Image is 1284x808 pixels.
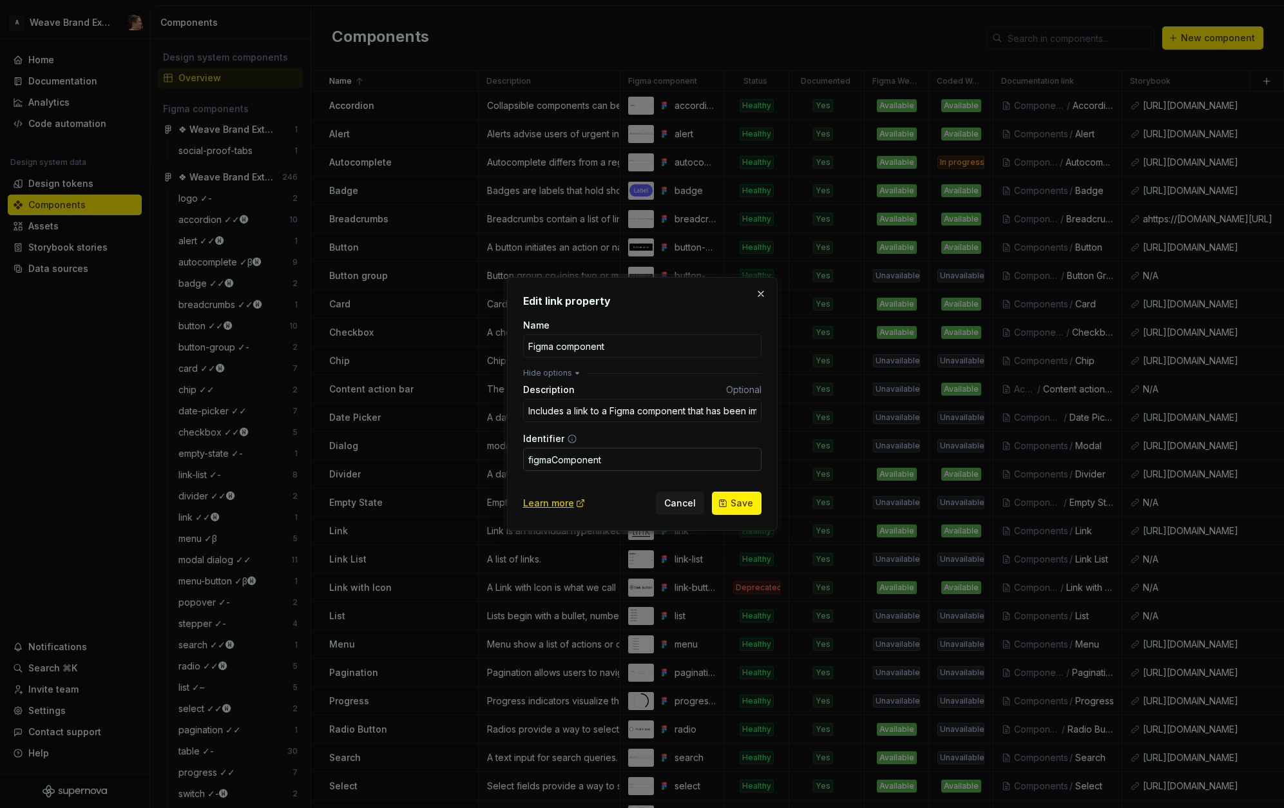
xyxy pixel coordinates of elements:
[726,384,762,395] span: Optional
[656,492,704,515] button: Cancel
[664,497,696,510] span: Cancel
[523,448,762,471] input: figmaComponent
[523,368,582,378] button: Hide options
[523,432,564,445] label: Identifier
[523,293,762,309] h2: Edit link property
[731,497,753,510] span: Save
[523,497,586,510] a: Learn more
[523,319,550,332] label: Name
[523,399,762,422] input: Add a description
[523,383,575,396] label: Description
[712,492,762,515] button: Save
